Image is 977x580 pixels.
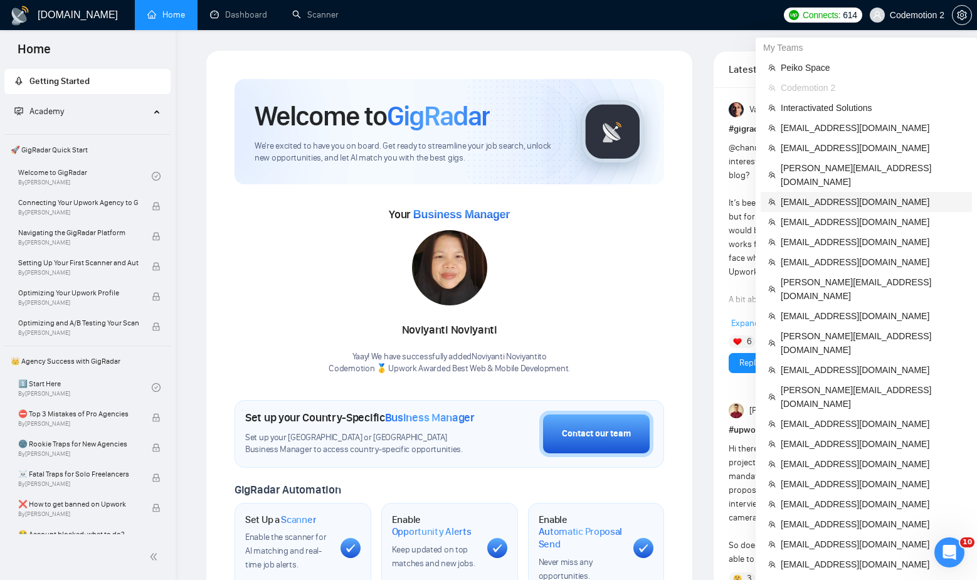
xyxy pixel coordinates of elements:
[413,208,510,221] span: Business Manager
[729,403,744,418] img: Umar Manzar
[292,9,339,20] a: searchScanner
[768,285,776,293] span: team
[392,514,477,538] h1: Enable
[781,215,964,229] span: [EMAIL_ADDRESS][DOMAIN_NAME]
[152,232,161,241] span: lock
[768,312,776,320] span: team
[29,76,90,87] span: Getting Started
[768,339,776,347] span: team
[18,510,139,518] span: By [PERSON_NAME]
[843,8,857,22] span: 614
[255,99,490,133] h1: Welcome to
[4,69,171,94] li: Getting Started
[152,292,161,301] span: lock
[539,525,624,550] span: Automatic Proposal Send
[781,497,964,511] span: [EMAIL_ADDRESS][DOMAIN_NAME]
[392,544,475,569] span: Keep updated on top matches and new jobs.
[18,196,139,209] span: Connecting Your Upwork Agency to GigRadar
[781,417,964,431] span: [EMAIL_ADDRESS][DOMAIN_NAME]
[14,106,64,117] span: Academy
[18,329,139,337] span: By [PERSON_NAME]
[18,498,139,510] span: ❌ How to get banned on Upwork
[768,104,776,112] span: team
[581,100,644,163] img: gigradar-logo.png
[768,124,776,132] span: team
[768,218,776,226] span: team
[768,238,776,246] span: team
[18,299,139,307] span: By [PERSON_NAME]
[18,528,139,540] span: 😭 Account blocked: what to do?
[149,551,162,563] span: double-left
[329,351,570,375] div: Yaay! We have successfully added Noviyanti Noviyanti to
[781,457,964,471] span: [EMAIL_ADDRESS][DOMAIN_NAME]
[768,393,776,401] span: team
[747,335,752,348] span: 6
[152,202,161,211] span: lock
[539,514,624,551] h1: Enable
[245,432,477,456] span: Set up your [GEOGRAPHIC_DATA] or [GEOGRAPHIC_DATA] Business Manager to access country-specific op...
[952,10,972,20] a: setting
[960,537,974,547] span: 10
[152,443,161,452] span: lock
[781,255,964,269] span: [EMAIL_ADDRESS][DOMAIN_NAME]
[18,287,139,299] span: Optimizing Your Upwork Profile
[781,61,964,75] span: Peiko Space
[803,8,840,22] span: Connects:
[18,420,139,428] span: By [PERSON_NAME]
[14,76,23,85] span: rocket
[18,450,139,458] span: By [PERSON_NAME]
[152,262,161,271] span: lock
[152,383,161,392] span: check-circle
[739,356,759,370] a: Reply
[729,122,931,136] h1: # gigradar-hub
[934,537,964,567] iframe: Intercom live chat
[10,6,30,26] img: logo
[768,144,776,152] span: team
[392,525,472,538] span: Opportunity Alerts
[768,366,776,374] span: team
[781,161,964,189] span: [PERSON_NAME][EMAIL_ADDRESS][DOMAIN_NAME]
[729,423,931,437] h1: # upwork-talks
[389,208,510,221] span: Your
[952,5,972,25] button: setting
[18,408,139,420] span: ⛔ Top 3 Mistakes of Pro Agencies
[781,477,964,491] span: [EMAIL_ADDRESS][DOMAIN_NAME]
[539,411,653,457] button: Contact our team
[245,514,316,526] h1: Set Up a
[18,269,139,277] span: By [PERSON_NAME]
[152,473,161,482] span: lock
[8,40,61,66] span: Home
[329,363,570,375] p: Codemotion 🥇 Upwork Awarded Best Web & Mobile Development .
[733,337,742,346] img: ❤️
[781,437,964,451] span: [EMAIL_ADDRESS][DOMAIN_NAME]
[781,383,964,411] span: [PERSON_NAME][EMAIL_ADDRESS][DOMAIN_NAME]
[768,480,776,488] span: team
[387,99,490,133] span: GigRadar
[18,468,139,480] span: ☠️ Fatal Traps for Solo Freelancers
[152,534,161,542] span: lock
[781,121,964,135] span: [EMAIL_ADDRESS][DOMAIN_NAME]
[749,103,774,117] span: Vadym
[749,404,811,418] span: [PERSON_NAME]
[781,81,964,95] span: Codemotion 2
[756,38,977,58] div: My Teams
[18,438,139,450] span: 🌚 Rookie Traps for New Agencies
[729,61,795,77] span: Latest Posts from the GigRadar Community
[781,557,964,571] span: [EMAIL_ADDRESS][DOMAIN_NAME]
[768,258,776,266] span: team
[385,411,475,424] span: Business Manager
[18,480,139,488] span: By [PERSON_NAME]
[329,320,570,341] div: Noviyanti Noviyanti
[18,317,139,329] span: Optimizing and A/B Testing Your Scanner for Better Results
[781,363,964,377] span: [EMAIL_ADDRESS][DOMAIN_NAME]
[729,102,744,117] img: Vadym
[18,374,152,401] a: 1️⃣ Start HereBy[PERSON_NAME]
[781,537,964,551] span: [EMAIL_ADDRESS][DOMAIN_NAME]
[768,198,776,206] span: team
[235,483,341,497] span: GigRadar Automation
[6,349,169,374] span: 👑 Agency Success with GigRadar
[18,209,139,216] span: By [PERSON_NAME]
[255,140,561,164] span: We're excited to have you on board. Get ready to streamline your job search, unlock new opportuni...
[768,84,776,92] span: team
[152,504,161,512] span: lock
